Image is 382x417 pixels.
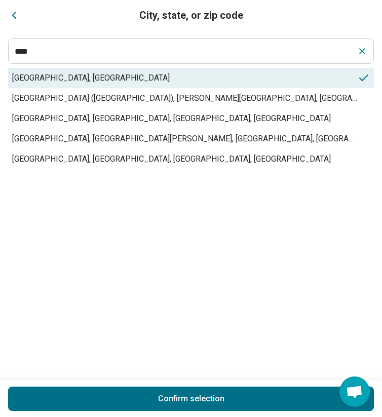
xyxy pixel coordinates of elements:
span: [GEOGRAPHIC_DATA], [GEOGRAPHIC_DATA], [GEOGRAPHIC_DATA], [GEOGRAPHIC_DATA] [12,153,358,165]
span: [GEOGRAPHIC_DATA] ([GEOGRAPHIC_DATA]), [PERSON_NAME][GEOGRAPHIC_DATA], [GEOGRAPHIC_DATA], [GEOGRA... [12,92,358,104]
button: Confirm selection [8,387,374,411]
button: Close [8,8,20,22]
button: Clear [351,40,373,62]
span: [GEOGRAPHIC_DATA], [GEOGRAPHIC_DATA] [12,72,358,84]
span: [GEOGRAPHIC_DATA], [GEOGRAPHIC_DATA][PERSON_NAME], [GEOGRAPHIC_DATA], [GEOGRAPHIC_DATA] [12,133,358,145]
span: [GEOGRAPHIC_DATA], [GEOGRAPHIC_DATA], [GEOGRAPHIC_DATA], [GEOGRAPHIC_DATA] [12,112,358,125]
h3: City, state, or zip code [28,8,354,22]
